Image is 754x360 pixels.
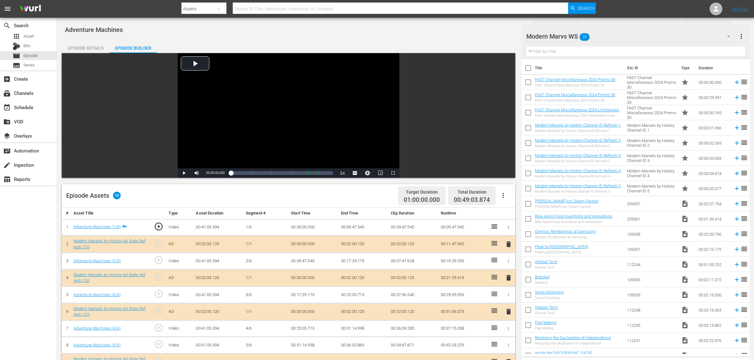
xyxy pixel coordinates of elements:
[13,42,20,50] div: Bits
[166,320,193,337] td: Video
[740,321,748,329] span: reorder
[454,188,490,196] div: Total Duration
[535,138,621,143] a: Modern Marvels by History Channel ID Refresh 2
[3,161,11,169] span: Ingestion
[535,59,624,77] th: Title
[62,303,71,320] td: 6
[438,269,488,286] td: 00:21:29.413
[243,287,288,303] td: 3/6
[624,59,677,77] th: Ext. ID
[62,287,71,303] td: 5
[288,236,339,253] td: 00:00:00.000
[733,79,740,86] svg: Add to Episode
[535,129,621,133] div: Modern Marvels by History Channel ID Refresh 1
[535,123,621,127] a: Modern Marvels by History Channel ID Refresh 1
[681,276,689,283] span: Video
[681,200,689,208] span: Video
[505,274,512,282] span: delete
[535,250,588,254] div: Peak-to-[GEOGRAPHIC_DATA]
[438,219,488,236] td: 00:09:47.545
[3,104,11,111] span: Schedule
[388,269,438,286] td: 00:02:00.120
[696,196,731,211] td: 00:02:07.794
[535,281,549,285] div: Bobsled
[733,291,740,298] svg: Add to Episode
[732,6,748,11] a: Sign Out
[740,245,748,253] span: reorder
[733,322,740,329] svg: Add to Episode
[733,155,740,162] svg: Add to Episode
[535,98,615,102] div: FAST Channel Miscellaneous 2024 Promo 30
[288,287,339,303] td: 00:17:29.173
[154,323,163,332] span: play_circle_outline
[535,174,621,178] div: Modern Marvels by History Channel ID Refresh 4
[166,253,193,270] td: Video
[535,305,558,310] a: Grease Tech
[681,321,689,329] span: Video
[243,303,288,320] td: 1/1
[535,235,595,239] div: Olympic Rendezvous at Samsung
[243,208,288,219] th: Segment #
[681,291,689,299] span: Video
[733,140,740,146] svg: Add to Episode
[154,289,163,299] span: play_circle_outline
[154,222,163,231] span: play_circle_outline
[339,236,389,253] td: 00:02:00.120
[681,94,689,101] span: Promo
[733,200,740,207] svg: Add to Episode
[696,302,731,318] td: 00:02:16.063
[109,40,157,53] button: Episode Builder
[73,306,145,317] a: Modern Marvels by History Ad Slate Refresh 120
[349,168,361,178] button: Captions
[193,303,243,320] td: 00:02:00.120
[738,29,745,44] button: more_vert
[13,52,20,59] span: Episode
[23,43,30,49] span: Bits
[388,236,438,253] td: 00:02:00.120
[535,335,611,340] a: Restoring the Declaration of Independence
[696,227,731,242] td: 00:02:09.796
[243,219,288,236] td: 1/6
[740,154,748,162] span: reorder
[740,215,748,222] span: reorder
[535,92,615,97] a: FAST Channel Miscellaneous 2024 Promo 30
[66,192,121,199] div: Episode Assets
[681,306,689,314] span: Video
[624,151,679,166] td: Modern Marvels by History Channel ID 3
[624,105,679,120] td: FAST Channel Miscellaneous 2024 Promo 30
[624,90,679,105] td: FAST Channel Miscellaneous 2024 Promo 30
[740,291,748,298] span: reorder
[288,208,339,219] th: Start Time
[339,253,389,270] td: 00:17:29.173
[733,337,740,344] svg: Add to Episode
[535,199,599,203] a: [PERSON_NAME] Ice Cream Factory
[288,219,339,236] td: 00:00:00.000
[438,236,488,253] td: 00:11:47.665
[696,135,731,151] td: 00:00:02.069
[193,269,243,286] td: 00:02:00.120
[23,53,38,59] span: Episode
[288,269,339,286] td: 00:00:00.000
[15,2,46,16] img: ans4CAIJ8jUAAAAAAAAAAAAAAAAAAAAAAAAgQb4GAAAAAAAAAAAAAAAAAAAAAAAAJMjXAAAAAAAAAAAAAAAAAAAAAAAAgAT5G...
[505,273,512,282] button: delete
[696,333,731,348] td: 00:02:22.876
[505,308,512,315] span: delete
[696,257,731,272] td: 00:01:59.252
[438,208,488,219] th: Runtime
[740,139,748,146] span: reorder
[71,208,148,219] th: Asset Title
[243,253,288,270] td: 2/6
[404,196,440,204] span: 01:00:00.000
[339,208,389,219] th: End Time
[696,181,731,196] td: 00:00:05.077
[154,272,163,282] span: play_circle_outline
[696,120,731,135] td: 00:00:01.066
[339,320,389,337] td: 00:31:14.998
[154,239,163,248] span: play_circle_outline
[288,303,339,320] td: 00:00:00.000
[696,105,731,120] td: 00:00:30.165
[740,78,748,86] span: reorder
[374,168,387,178] button: Picture-in-Picture
[62,219,71,236] td: 1
[689,22,725,30] div: Total Duration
